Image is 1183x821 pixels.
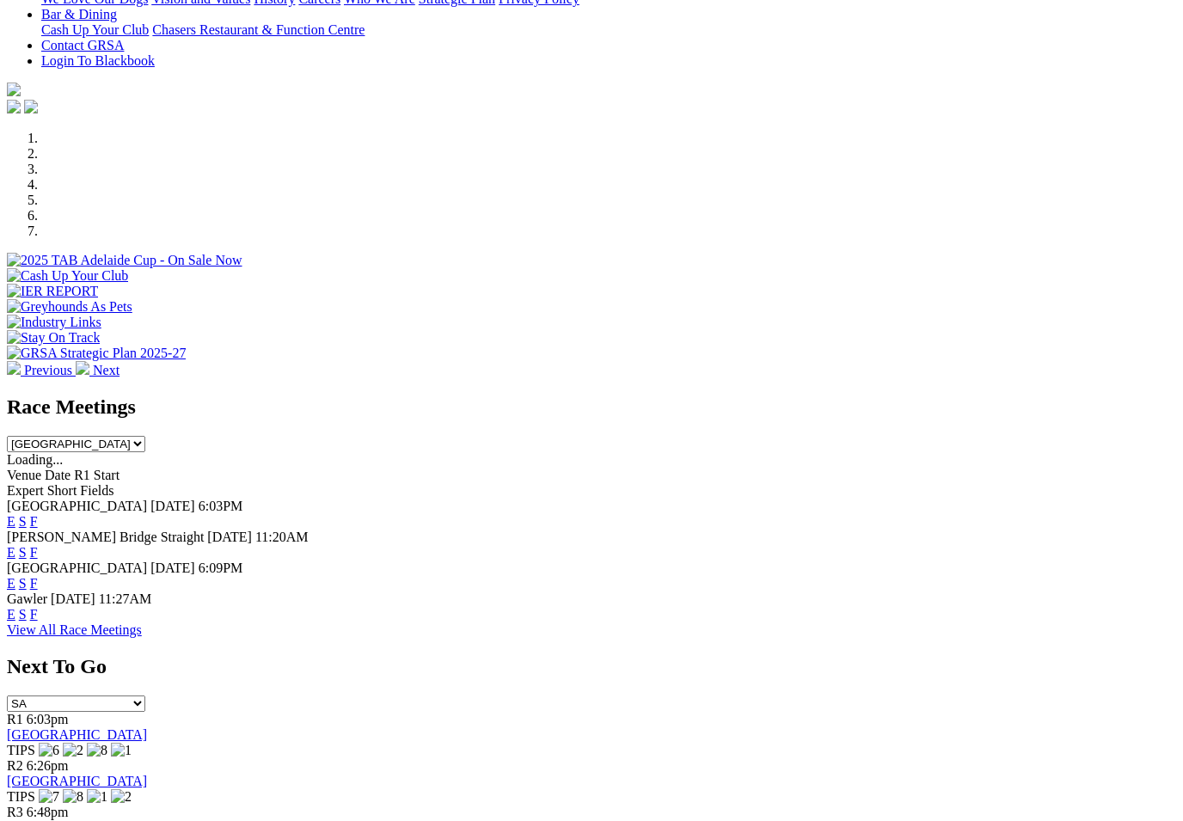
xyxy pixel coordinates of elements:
[87,743,107,758] img: 8
[7,712,23,726] span: R1
[51,591,95,606] span: [DATE]
[19,576,27,591] a: S
[24,100,38,113] img: twitter.svg
[63,743,83,758] img: 2
[76,361,89,375] img: chevron-right-pager-white.svg
[30,607,38,622] a: F
[27,805,69,819] span: 6:48pm
[7,483,44,498] span: Expert
[7,299,132,315] img: Greyhounds As Pets
[199,499,243,513] span: 6:03PM
[7,545,15,560] a: E
[7,499,147,513] span: [GEOGRAPHIC_DATA]
[7,361,21,375] img: chevron-left-pager-white.svg
[41,22,1176,38] div: Bar & Dining
[7,758,23,773] span: R2
[199,561,243,575] span: 6:09PM
[7,622,142,637] a: View All Race Meetings
[41,53,155,68] a: Login To Blackbook
[7,655,1176,678] h2: Next To Go
[7,607,15,622] a: E
[45,468,70,482] span: Date
[99,591,152,606] span: 11:27AM
[7,805,23,819] span: R3
[7,727,147,742] a: [GEOGRAPHIC_DATA]
[41,7,117,21] a: Bar & Dining
[7,346,186,361] img: GRSA Strategic Plan 2025-27
[41,38,124,52] a: Contact GRSA
[7,774,147,788] a: [GEOGRAPHIC_DATA]
[255,530,309,544] span: 11:20AM
[7,530,204,544] span: [PERSON_NAME] Bridge Straight
[19,545,27,560] a: S
[39,789,59,805] img: 7
[76,363,120,377] a: Next
[150,561,195,575] span: [DATE]
[7,468,41,482] span: Venue
[7,561,147,575] span: [GEOGRAPHIC_DATA]
[111,789,132,805] img: 2
[47,483,77,498] span: Short
[207,530,252,544] span: [DATE]
[93,363,120,377] span: Next
[7,253,242,268] img: 2025 TAB Adelaide Cup - On Sale Now
[27,712,69,726] span: 6:03pm
[24,363,72,377] span: Previous
[80,483,113,498] span: Fields
[30,545,38,560] a: F
[7,330,100,346] img: Stay On Track
[87,789,107,805] img: 1
[39,743,59,758] img: 6
[7,363,76,377] a: Previous
[7,452,63,467] span: Loading...
[30,576,38,591] a: F
[19,607,27,622] a: S
[7,789,35,804] span: TIPS
[7,576,15,591] a: E
[150,499,195,513] span: [DATE]
[7,743,35,757] span: TIPS
[41,22,149,37] a: Cash Up Your Club
[30,514,38,529] a: F
[7,83,21,96] img: logo-grsa-white.png
[7,284,98,299] img: IER REPORT
[27,758,69,773] span: 6:26pm
[7,591,47,606] span: Gawler
[19,514,27,529] a: S
[7,395,1176,419] h2: Race Meetings
[111,743,132,758] img: 1
[7,268,128,284] img: Cash Up Your Club
[7,100,21,113] img: facebook.svg
[152,22,365,37] a: Chasers Restaurant & Function Centre
[7,315,101,330] img: Industry Links
[74,468,120,482] span: R1 Start
[7,514,15,529] a: E
[63,789,83,805] img: 8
